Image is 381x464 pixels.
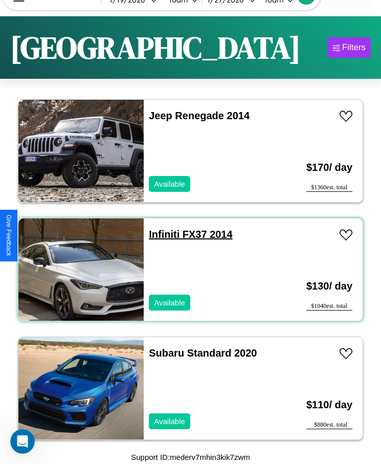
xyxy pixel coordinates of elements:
div: $ 880 est. total [306,421,352,429]
div: Filters [342,42,366,53]
h3: $ 130 / day [306,270,352,302]
p: Available [154,414,185,428]
iframe: Intercom live chat [10,429,35,454]
p: Support ID: mederv7mhin3kik7zwm [131,450,250,464]
button: Filters [327,37,371,58]
h3: $ 110 / day [306,389,352,421]
a: Subaru Standard 2020 [149,347,257,359]
h1: [GEOGRAPHIC_DATA] [10,27,301,69]
div: Give Feedback [5,215,12,256]
div: $ 1040 est. total [306,302,352,311]
p: Available [154,177,185,191]
h3: $ 170 / day [306,151,352,184]
a: Jeep Renegade 2014 [149,110,250,121]
p: Available [154,296,185,310]
div: $ 1360 est. total [306,184,352,192]
a: Infiniti FX37 2014 [149,229,232,240]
